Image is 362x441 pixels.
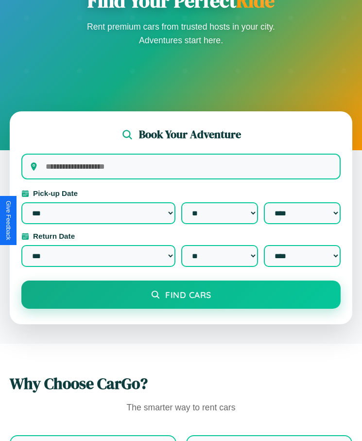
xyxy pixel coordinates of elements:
div: Give Feedback [5,201,12,240]
label: Return Date [21,232,341,240]
p: Rent premium cars from trusted hosts in your city. Adventures start here. [84,20,278,47]
button: Find Cars [21,281,341,309]
label: Pick-up Date [21,189,341,197]
h2: Book Your Adventure [139,127,241,142]
p: The smarter way to rent cars [10,400,352,416]
h2: Why Choose CarGo? [10,373,352,394]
